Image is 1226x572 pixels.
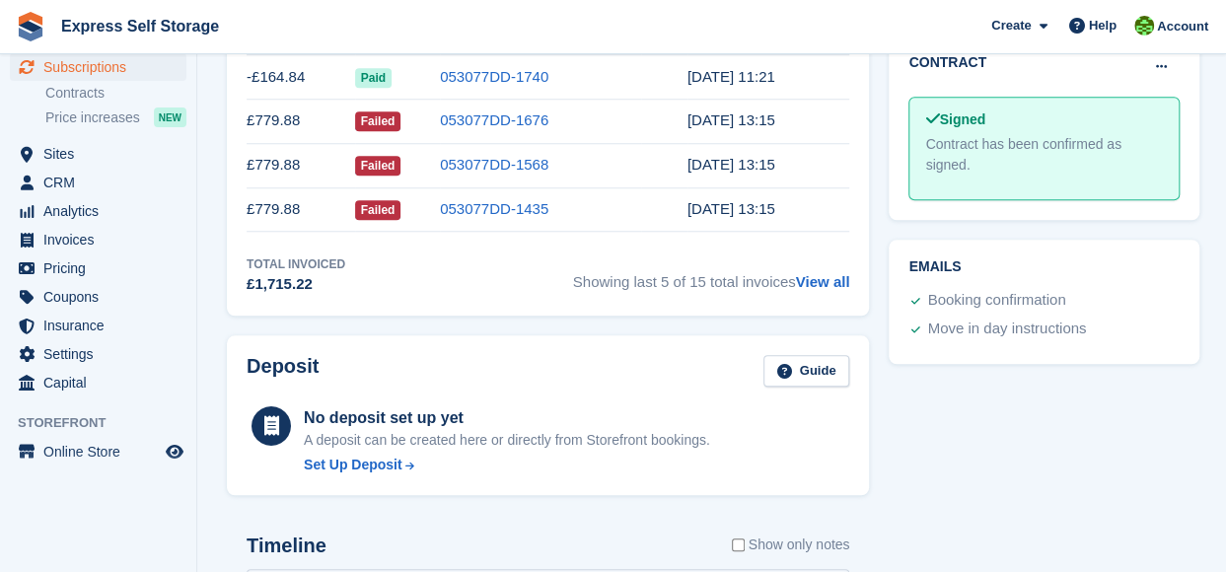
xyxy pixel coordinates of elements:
div: Booking confirmation [927,289,1065,313]
span: Help [1089,16,1117,36]
div: £1,715.22 [247,273,345,296]
span: Insurance [43,312,162,339]
time: 2025-08-08 10:21:34 UTC [687,68,775,85]
span: Online Store [43,438,162,465]
span: Analytics [43,197,162,225]
div: No deposit set up yet [304,406,710,430]
div: Set Up Deposit [304,455,402,475]
a: Set Up Deposit [304,455,710,475]
span: Paid [355,68,392,88]
div: Total Invoiced [247,255,345,273]
div: NEW [154,107,186,127]
a: menu [10,438,186,465]
td: £779.88 [247,187,355,232]
span: Failed [355,156,401,176]
a: Express Self Storage [53,10,227,42]
span: Showing last 5 of 15 total invoices [573,255,850,296]
a: menu [10,283,186,311]
td: £779.88 [247,99,355,143]
a: menu [10,312,186,339]
a: Preview store [163,440,186,464]
div: Move in day instructions [927,318,1086,341]
td: -£164.84 [247,55,355,100]
h2: Emails [908,259,1179,275]
img: Sonia Shah [1134,16,1154,36]
a: menu [10,226,186,253]
h2: Contract [908,52,986,73]
a: Guide [763,355,850,388]
h2: Timeline [247,535,326,557]
a: 053077DD-1435 [440,200,548,217]
span: Invoices [43,226,162,253]
a: menu [10,169,186,196]
span: CRM [43,169,162,196]
a: 053077DD-1740 [440,68,548,85]
input: Show only notes [732,535,745,555]
a: Contracts [45,84,186,103]
span: Capital [43,369,162,396]
span: Failed [355,200,401,220]
p: A deposit can be created here or directly from Storefront bookings. [304,430,710,451]
a: menu [10,369,186,396]
time: 2025-05-23 12:15:57 UTC [687,200,775,217]
time: 2025-06-23 12:15:46 UTC [687,156,775,173]
span: Settings [43,340,162,368]
span: Coupons [43,283,162,311]
div: Contract has been confirmed as signed. [925,134,1162,176]
span: Account [1157,17,1208,36]
a: 053077DD-1568 [440,156,548,173]
time: 2025-07-23 12:15:38 UTC [687,111,775,128]
a: View all [796,273,850,290]
span: Pricing [43,254,162,282]
a: menu [10,254,186,282]
td: £779.88 [247,143,355,187]
span: Create [991,16,1031,36]
span: Storefront [18,413,196,433]
label: Show only notes [732,535,850,555]
span: Price increases [45,108,140,127]
a: 053077DD-1676 [440,111,548,128]
span: Subscriptions [43,53,162,81]
a: menu [10,340,186,368]
a: Price increases NEW [45,107,186,128]
a: menu [10,140,186,168]
h2: Deposit [247,355,319,388]
div: Signed [925,109,1162,130]
span: Failed [355,111,401,131]
a: menu [10,197,186,225]
span: Sites [43,140,162,168]
img: stora-icon-8386f47178a22dfd0bd8f6a31ec36ba5ce8667c1dd55bd0f319d3a0aa187defe.svg [16,12,45,41]
a: menu [10,53,186,81]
